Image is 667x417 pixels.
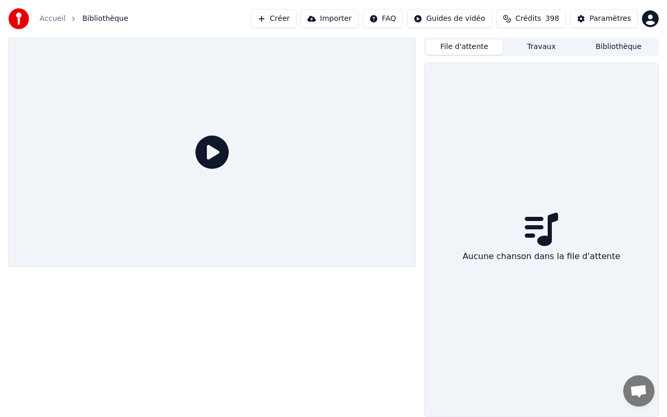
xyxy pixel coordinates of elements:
button: Créer [251,9,297,28]
div: Aucune chanson dans la file d'attente [459,246,625,267]
button: Bibliothèque [580,40,657,55]
img: youka [8,8,29,29]
button: Importer [301,9,359,28]
div: Paramètres [589,14,631,24]
nav: breadcrumb [40,14,128,24]
button: Paramètres [570,9,638,28]
a: Accueil [40,14,66,24]
button: File d'attente [426,40,503,55]
button: Travaux [503,40,580,55]
button: FAQ [363,9,403,28]
button: Guides de vidéo [407,9,492,28]
span: Bibliothèque [82,14,128,24]
div: Ouvrir le chat [623,375,654,407]
span: Crédits [515,14,541,24]
button: Crédits398 [496,9,566,28]
span: 398 [545,14,559,24]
